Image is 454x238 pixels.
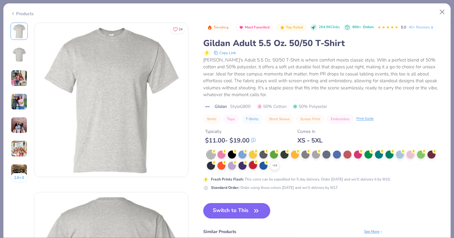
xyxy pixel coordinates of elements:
span: Gildan [215,103,227,110]
img: Front [34,23,188,177]
button: Close [436,6,448,18]
a: 40+ Reviews [409,24,434,30]
div: $ 11.00 - $ 19.00 [205,137,256,144]
div: This color can be expedited for 5 day delivery. Order [DATE] and we’ll delivery it by 9/10. [211,176,391,182]
div: Gildan Adult 5.5 Oz. 50/50 T-Shirt [203,37,443,49]
div: See More [364,229,383,234]
img: User generated content [11,140,27,157]
img: Front [12,24,27,39]
img: User generated content [11,117,27,134]
button: Shirts [203,115,220,123]
div: Similar Products [203,228,236,235]
button: 14+ [11,173,28,182]
div: Print Guide [356,116,374,121]
button: Badge Button [204,23,232,32]
button: Screen Print [296,115,324,123]
strong: Fresh Prints Flash : [211,177,244,182]
span: 264.9K Clicks [319,25,340,30]
div: XS - 5XL [297,137,322,144]
img: Back [12,47,27,62]
div: Products [11,11,34,17]
button: Like [170,25,185,34]
span: Orders [363,25,374,29]
span: Style G800 [230,103,250,110]
button: Embroidery [327,115,353,123]
div: Comes In [297,128,322,135]
span: 24 [179,28,183,31]
button: Tops [223,115,239,123]
span: 50% Polyester [293,103,327,110]
span: 50% Cotton [257,103,287,110]
button: Badge Button [235,23,273,32]
img: Trending sort [207,25,212,30]
div: 5.0 Stars [377,23,398,32]
span: Trending [213,26,229,29]
img: User generated content [11,164,27,181]
span: Top Rated [286,26,303,29]
img: User generated content [11,93,27,110]
button: Badge Button [276,23,306,32]
span: 5.0 [401,25,406,30]
button: Switch to This [203,203,270,219]
strong: Standard Order : [211,185,239,190]
div: [PERSON_NAME]'s Adult 5.5 Oz. 50/50 T-Shirt is where comfort meets classic style. With a perfect ... [203,57,443,98]
div: 800+ [352,25,374,30]
span: + 13 [272,164,277,168]
span: Most Favorited [245,26,270,29]
img: User generated content [11,70,27,87]
div: Typically [205,128,256,135]
img: Top Rated sort [280,25,285,30]
button: copy to clipboard [212,49,238,57]
button: T-Shirts [242,115,262,123]
img: Most Favorited sort [239,25,244,30]
button: Short Sleeve [265,115,293,123]
img: brand logo [203,104,212,109]
div: Order using these colors [DATE] and we’ll delivery by 9/17. [211,185,338,190]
